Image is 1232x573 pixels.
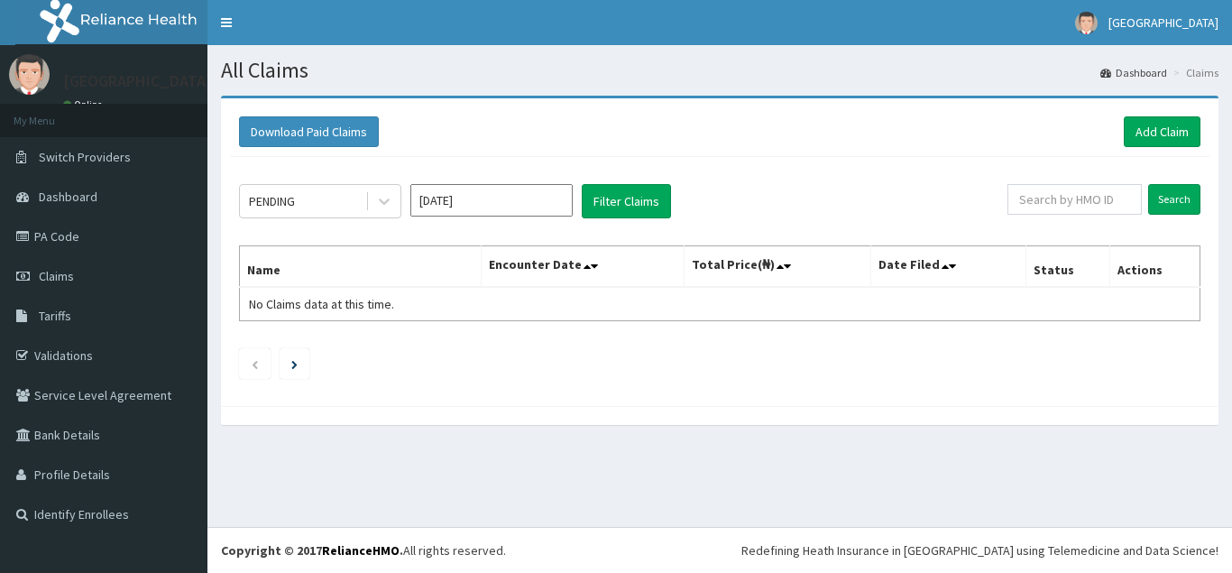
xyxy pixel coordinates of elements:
[1075,12,1098,34] img: User Image
[482,246,684,288] th: Encounter Date
[1124,116,1200,147] a: Add Claim
[410,184,573,217] input: Select Month and Year
[1100,65,1167,80] a: Dashboard
[207,527,1232,573] footer: All rights reserved.
[1109,246,1200,288] th: Actions
[1148,184,1200,215] input: Search
[9,54,50,95] img: User Image
[1169,65,1218,80] li: Claims
[63,98,106,111] a: Online
[63,73,212,89] p: [GEOGRAPHIC_DATA]
[221,59,1218,82] h1: All Claims
[249,192,295,210] div: PENDING
[39,189,97,205] span: Dashboard
[239,116,379,147] button: Download Paid Claims
[39,268,74,284] span: Claims
[240,246,482,288] th: Name
[582,184,671,218] button: Filter Claims
[39,149,131,165] span: Switch Providers
[322,542,400,559] a: RelianceHMO
[39,308,71,324] span: Tariffs
[1026,246,1110,288] th: Status
[1108,14,1218,31] span: [GEOGRAPHIC_DATA]
[251,356,259,372] a: Previous page
[1007,184,1142,215] input: Search by HMO ID
[871,246,1026,288] th: Date Filed
[684,246,871,288] th: Total Price(₦)
[741,541,1218,559] div: Redefining Heath Insurance in [GEOGRAPHIC_DATA] using Telemedicine and Data Science!
[221,542,403,559] strong: Copyright © 2017 .
[291,356,298,372] a: Next page
[249,296,394,312] span: No Claims data at this time.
